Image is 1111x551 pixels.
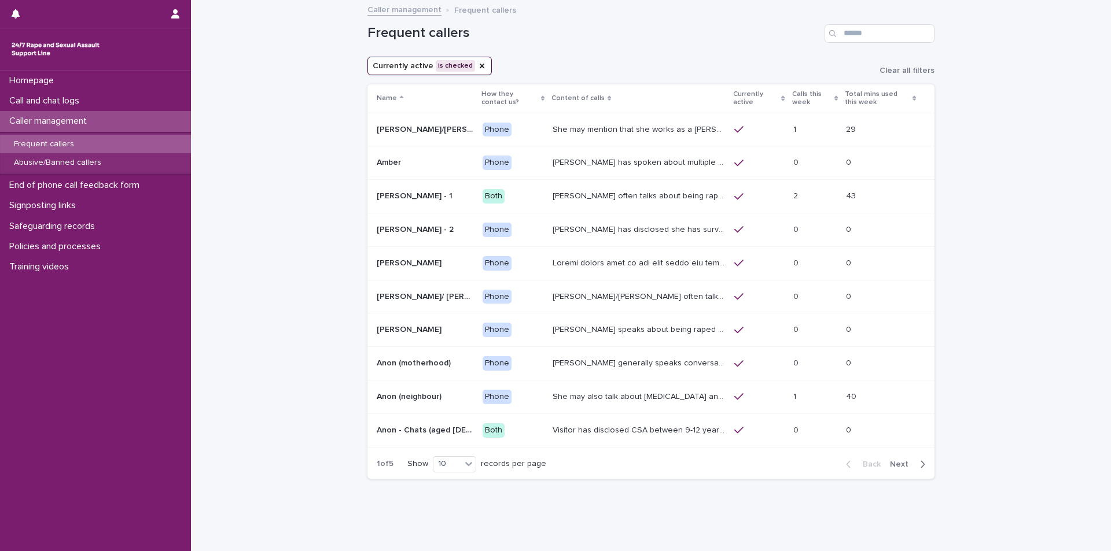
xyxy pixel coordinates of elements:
p: Amber has spoken about multiple experiences of sexual abuse. Amber told us she is now 18 (as of 0... [553,156,727,168]
tr: [PERSON_NAME] - 1[PERSON_NAME] - 1 Both[PERSON_NAME] often talks about being raped a night before... [367,180,935,213]
p: 1 [793,390,799,402]
p: Anna/Emma often talks about being raped at gunpoint at the age of 13/14 by her ex-partner, aged 1... [553,290,727,302]
tr: Anon - Chats (aged [DEMOGRAPHIC_DATA])Anon - Chats (aged [DEMOGRAPHIC_DATA]) BothVisitor has disc... [367,413,935,447]
p: Anon (neighbour) [377,390,444,402]
p: 0 [793,323,801,335]
p: Safeguarding records [5,221,104,232]
p: Signposting links [5,200,85,211]
p: 0 [793,290,801,302]
p: [PERSON_NAME] [377,256,444,268]
div: Both [483,423,505,438]
p: Calls this week [792,88,832,109]
p: She may also talk about child sexual abuse and about currently being physically disabled. She has... [553,390,727,402]
div: 10 [433,458,461,470]
p: [PERSON_NAME] - 2 [377,223,456,235]
button: Currently active [367,57,492,75]
tr: Anon (neighbour)Anon (neighbour) PhoneShe may also talk about [MEDICAL_DATA] and about currently ... [367,380,935,413]
p: 0 [793,423,801,435]
p: Policies and processes [5,241,110,252]
p: [PERSON_NAME] - 1 [377,189,455,201]
div: Phone [483,123,512,137]
p: Training videos [5,261,78,272]
img: rhQMoQhaT3yELyF149Cw [9,38,102,61]
p: Caller speaks about being raped and abused by the police and her ex-husband of 20 years. She has ... [553,323,727,335]
p: 0 [793,223,801,235]
span: Next [890,460,915,468]
div: Phone [483,290,512,304]
p: Abbie/Emily (Anon/'I don't know'/'I can't remember') [377,123,476,135]
div: Phone [483,156,512,170]
p: 40 [846,390,859,402]
button: Next [885,459,935,469]
p: Show [407,459,428,469]
p: 0 [846,323,854,335]
p: [PERSON_NAME] [377,323,444,335]
tr: [PERSON_NAME][PERSON_NAME] Phone[PERSON_NAME] speaks about being raped and abused by the police a... [367,313,935,347]
p: 29 [846,123,858,135]
p: Anon - Chats (aged 16 -17) [377,423,476,435]
p: Abusive/Banned callers [5,158,111,168]
button: Back [837,459,885,469]
p: 43 [846,189,858,201]
span: Back [856,460,881,468]
tr: [PERSON_NAME][PERSON_NAME] PhoneLoremi dolors amet co adi elit seddo eiu tempor in u labor et dol... [367,246,935,280]
p: 0 [846,256,854,268]
p: Andrew shared that he has been raped and beaten by a group of men in or near his home twice withi... [553,256,727,268]
div: Phone [483,256,512,271]
p: 0 [846,290,854,302]
p: Homepage [5,75,63,86]
p: Amber [377,156,403,168]
p: Amy has disclosed she has survived two rapes, one in the UK and the other in Australia in 2013. S... [553,223,727,235]
p: [PERSON_NAME]/ [PERSON_NAME] [377,290,476,302]
div: Phone [483,390,512,404]
div: Phone [483,323,512,337]
tr: [PERSON_NAME]/ [PERSON_NAME][PERSON_NAME]/ [PERSON_NAME] Phone[PERSON_NAME]/[PERSON_NAME] often t... [367,280,935,313]
p: How they contact us? [481,88,538,109]
p: She may mention that she works as a Nanny, looking after two children. Abbie / Emily has let us k... [553,123,727,135]
p: 0 [793,356,801,368]
button: Clear all filters [870,66,935,75]
a: Caller management [367,2,442,16]
p: End of phone call feedback form [5,180,149,191]
p: 0 [793,256,801,268]
p: Frequent callers [5,139,83,149]
p: 2 [793,189,800,201]
p: 0 [846,423,854,435]
p: records per page [481,459,546,469]
p: 0 [846,223,854,235]
p: Visitor has disclosed CSA between 9-12 years of age involving brother in law who lifted them out ... [553,423,727,435]
input: Search [825,24,935,43]
tr: Anon (motherhood)Anon (motherhood) Phone[PERSON_NAME] generally speaks conversationally about man... [367,347,935,380]
p: Frequent callers [454,3,516,16]
tr: AmberAmber Phone[PERSON_NAME] has spoken about multiple experiences of [MEDICAL_DATA]. [PERSON_NA... [367,146,935,180]
p: Caller generally speaks conversationally about many different things in her life and rarely speak... [553,356,727,368]
span: Clear all filters [880,66,935,75]
p: Call and chat logs [5,95,89,106]
p: 1 of 5 [367,450,403,478]
h1: Frequent callers [367,25,820,42]
tr: [PERSON_NAME] - 2[PERSON_NAME] - 2 Phone[PERSON_NAME] has disclosed she has survived two rapes, o... [367,213,935,246]
p: Amy often talks about being raped a night before or 2 weeks ago or a month ago. She also makes re... [553,189,727,201]
p: Currently active [733,88,778,109]
p: 0 [846,156,854,168]
div: Phone [483,356,512,371]
p: 0 [846,356,854,368]
p: Name [377,92,397,105]
p: Total mins used this week [845,88,910,109]
p: Anon (motherhood) [377,356,453,368]
p: 1 [793,123,799,135]
div: Phone [483,223,512,237]
div: Both [483,189,505,204]
tr: [PERSON_NAME]/[PERSON_NAME] (Anon/'I don't know'/'I can't remember')[PERSON_NAME]/[PERSON_NAME] (... [367,113,935,146]
p: Caller management [5,116,96,127]
p: Content of calls [551,92,605,105]
p: 0 [793,156,801,168]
